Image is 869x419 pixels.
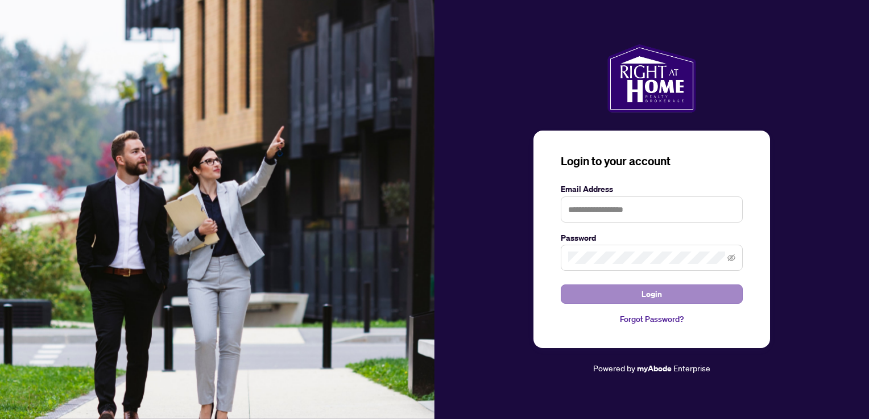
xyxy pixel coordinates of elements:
label: Password [561,232,743,244]
span: Powered by [593,363,635,373]
img: ma-logo [607,44,696,112]
h3: Login to your account [561,153,743,169]
span: Login [642,285,662,303]
a: myAbode [637,362,672,375]
span: Enterprise [673,363,710,373]
a: Forgot Password? [561,313,743,325]
span: eye-invisible [727,254,735,262]
label: Email Address [561,183,743,195]
button: Login [561,284,743,304]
